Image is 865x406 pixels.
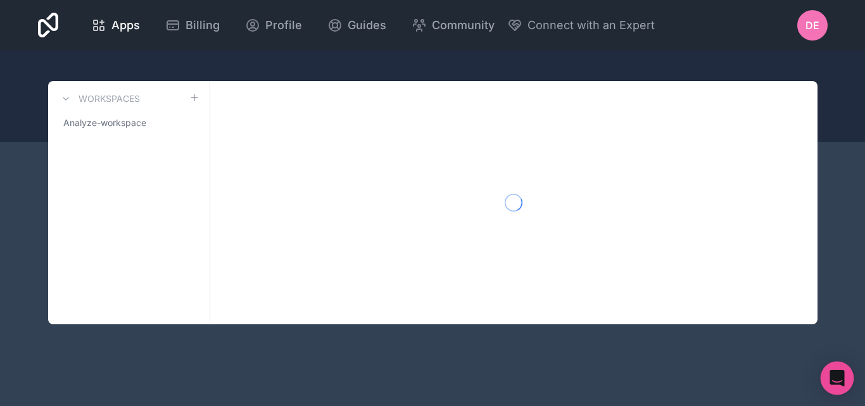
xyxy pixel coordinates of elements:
[58,91,140,106] a: Workspaces
[235,11,312,39] a: Profile
[186,16,220,34] span: Billing
[805,18,819,33] span: DE
[81,11,150,39] a: Apps
[527,16,655,34] span: Connect with an Expert
[317,11,396,39] a: Guides
[432,16,495,34] span: Community
[348,16,386,34] span: Guides
[63,117,146,129] span: Analyze-workspace
[79,92,140,105] h3: Workspaces
[58,111,199,134] a: Analyze-workspace
[265,16,302,34] span: Profile
[401,11,505,39] a: Community
[111,16,140,34] span: Apps
[821,362,854,395] div: Open Intercom Messenger
[155,11,230,39] a: Billing
[507,16,655,34] button: Connect with an Expert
